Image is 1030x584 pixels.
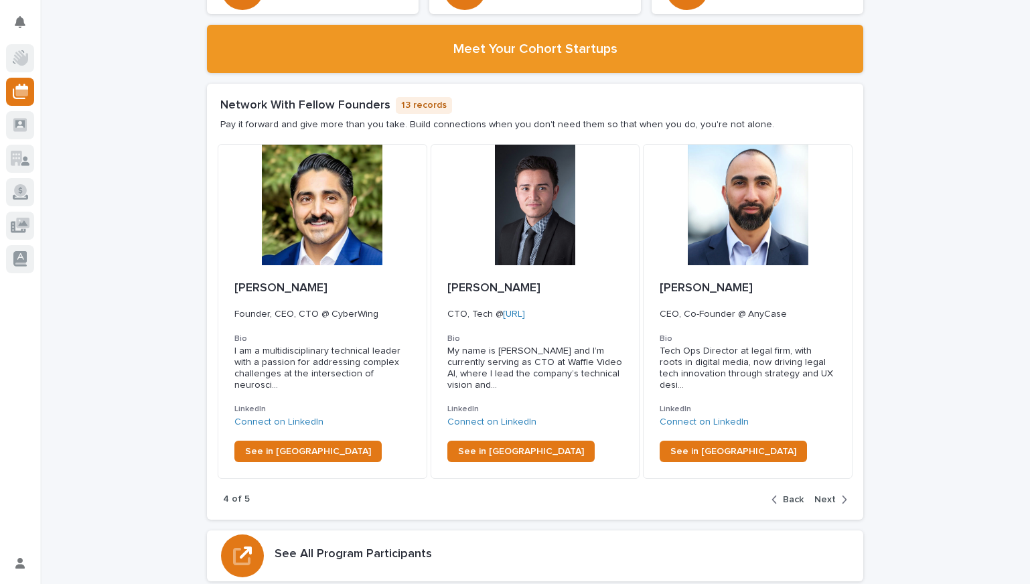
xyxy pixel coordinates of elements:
[431,144,640,480] a: [PERSON_NAME]CTO, Tech @[URL]BioMy name is [PERSON_NAME] and I’m currently serving as CTO at Waff...
[447,404,623,415] h3: LinkedIn
[447,417,536,427] a: Connect on LinkedIn
[660,441,807,462] a: See in [GEOGRAPHIC_DATA]
[218,144,427,480] a: [PERSON_NAME]Founder, CEO, CTO @ CyberWingBioI am a multidisciplinary technical leader with a pas...
[17,16,34,38] div: Notifications
[234,346,411,390] span: I am a multidisciplinary technical leader with a passion for addressing complex challenges at the...
[814,495,836,504] span: Next
[275,547,432,562] h3: See All Program Participants
[660,346,836,390] span: Tech Ops Director at legal firm, with roots in digital media, now driving legal tech innovation t...
[245,447,371,456] span: See in [GEOGRAPHIC_DATA]
[220,98,390,113] h1: Network With Fellow Founders
[223,494,250,505] p: 4 of 5
[503,309,525,319] a: [URL]
[220,119,774,131] p: Pay it forward and give more than you take. Build connections when you don't need them so that wh...
[809,494,847,506] button: Next
[234,441,382,462] a: See in [GEOGRAPHIC_DATA]
[660,309,787,319] span: CEO, Co-Founder @ AnyCase
[660,417,749,427] a: Connect on LinkedIn
[207,530,863,581] a: See All Program Participants
[234,309,378,319] span: Founder, CEO, CTO @ CyberWing
[771,494,809,506] button: Back
[447,441,595,462] a: See in [GEOGRAPHIC_DATA]
[6,8,34,36] button: Notifications
[234,417,323,427] a: Connect on LinkedIn
[670,447,796,456] span: See in [GEOGRAPHIC_DATA]
[458,447,584,456] span: See in [GEOGRAPHIC_DATA]
[783,495,804,504] span: Back
[643,144,853,480] a: [PERSON_NAME]CEO, Co-Founder @ AnyCaseBioTech Ops Director at legal firm, with roots in digital m...
[447,334,623,344] h3: Bio
[447,346,623,390] span: My name is [PERSON_NAME] and I’m currently serving as CTO at Waffle Video AI, where I lead the co...
[660,334,836,344] h3: Bio
[234,282,327,294] span: [PERSON_NAME]
[234,404,411,415] h3: LinkedIn
[447,282,540,294] span: [PERSON_NAME]
[396,97,452,114] p: 13 records
[660,282,753,294] span: [PERSON_NAME]
[447,309,525,319] span: CTO, Tech @
[447,346,623,390] div: My name is Mario Aburto and I’m currently serving as CTO at Waffle Video AI, where I lead the com...
[660,404,836,415] h3: LinkedIn
[234,334,411,344] h3: Bio
[453,41,617,57] h2: Meet Your Cohort Startups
